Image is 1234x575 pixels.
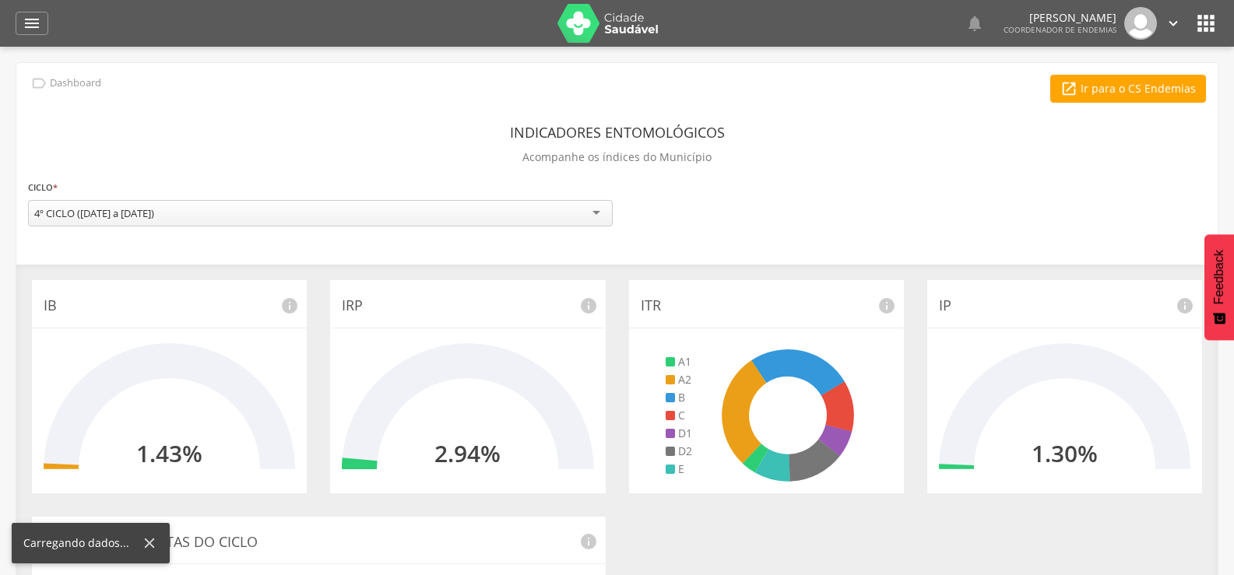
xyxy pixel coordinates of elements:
[1165,15,1182,32] i: 
[1204,234,1234,340] button: Feedback - Mostrar pesquisa
[666,444,692,459] li: D2
[666,372,692,387] li: A2
[23,14,41,33] i: 
[666,408,692,423] li: C
[28,179,58,196] label: Ciclo
[1212,250,1226,304] span: Feedback
[666,390,692,405] li: B
[965,7,984,40] a: 
[23,535,141,551] div: Carregando dados...
[30,75,47,92] i: 
[579,296,598,315] i: info
[1194,11,1218,36] i: 
[510,118,725,146] header: Indicadores Entomológicos
[342,296,593,316] p: IRP
[136,440,202,466] h2: 1.43%
[939,296,1190,316] p: IP
[44,296,295,316] p: IB
[1060,80,1078,97] i: 
[1032,440,1098,466] h2: 1.30%
[877,296,896,315] i: info
[666,461,692,477] li: E
[666,426,692,441] li: D1
[1176,296,1194,315] i: info
[641,296,892,316] p: ITR
[50,77,101,89] p: Dashboard
[666,354,692,370] li: A1
[44,532,594,552] p: Histórico de Visitas do Ciclo
[522,146,712,168] p: Acompanhe os índices do Município
[434,440,501,466] h2: 2.94%
[1050,75,1206,103] a: Ir para o CS Endemias
[1165,7,1182,40] a: 
[1004,12,1116,23] p: [PERSON_NAME]
[965,14,984,33] i: 
[1004,24,1116,35] span: Coordenador de Endemias
[34,206,154,220] div: 4º CICLO ([DATE] a [DATE])
[579,532,598,551] i: info
[16,12,48,35] a: 
[280,296,299,315] i: info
